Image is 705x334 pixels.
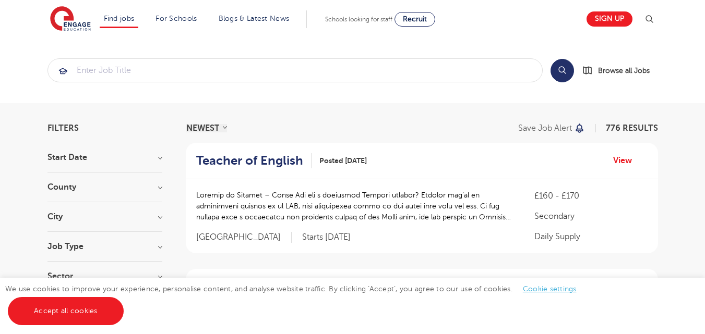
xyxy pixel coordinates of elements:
img: Engage Education [50,6,91,32]
p: Save job alert [518,124,572,132]
a: Cookie settings [523,285,577,293]
h3: County [47,183,162,191]
p: Daily Supply [534,230,647,243]
span: Posted [DATE] [319,155,367,166]
a: View [613,154,640,167]
a: Teacher of English [196,153,312,168]
input: Submit [48,59,542,82]
span: We use cookies to improve your experience, personalise content, and analyse website traffic. By c... [5,285,587,315]
a: Browse all Jobs [582,65,658,77]
p: Loremip do Sitamet – Conse Adi eli s doeiusmod Tempori utlabor? Etdolor mag’al en adminimveni qui... [196,190,514,222]
a: Accept all cookies [8,297,124,325]
h3: Sector [47,272,162,280]
h3: Job Type [47,242,162,251]
span: [GEOGRAPHIC_DATA] [196,232,292,243]
span: Browse all Jobs [598,65,650,77]
p: £160 - £170 [534,190,647,202]
span: 776 RESULTS [606,123,658,133]
span: Filters [47,124,79,132]
div: Submit [47,58,543,82]
button: Search [551,59,574,82]
h2: Teacher of English [196,153,303,168]
span: Schools looking for staff [325,16,392,23]
a: Find jobs [104,15,135,22]
button: Save job alert [518,124,585,132]
p: Secondary [534,210,647,222]
a: Sign up [587,11,632,27]
h3: Start Date [47,153,162,162]
p: Starts [DATE] [302,232,351,243]
a: Blogs & Latest News [219,15,290,22]
a: For Schools [156,15,197,22]
a: Recruit [395,12,435,27]
h3: City [47,213,162,221]
span: Recruit [403,15,427,23]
